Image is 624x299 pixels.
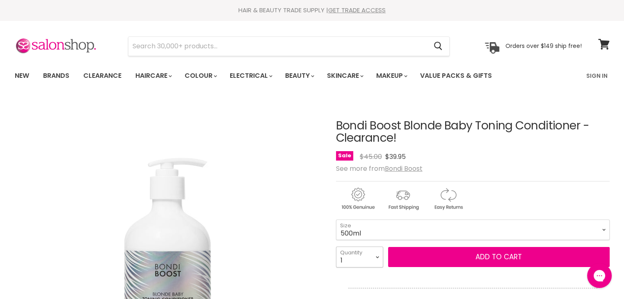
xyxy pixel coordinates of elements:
[128,36,450,56] form: Product
[9,64,540,88] ul: Main menu
[583,260,616,291] iframe: Gorgias live chat messenger
[505,42,582,50] p: Orders over $149 ship free!
[178,67,222,84] a: Colour
[427,37,449,56] button: Search
[336,151,353,161] span: Sale
[279,67,319,84] a: Beauty
[336,247,383,267] select: Quantity
[336,164,423,173] span: See more from
[385,164,423,173] a: Bondi Boost
[336,120,610,145] h1: Bondi Boost Blonde Baby Toning Conditioner - Clearance!
[128,37,427,56] input: Search
[385,152,406,161] span: $39.95
[360,152,382,161] span: $45.00
[37,67,75,84] a: Brands
[370,67,412,84] a: Makeup
[381,186,425,211] img: shipping.gif
[9,67,35,84] a: New
[224,67,277,84] a: Electrical
[336,186,379,211] img: genuine.gif
[475,252,522,262] span: Add to cart
[414,67,498,84] a: Value Packs & Gifts
[129,67,177,84] a: Haircare
[426,186,470,211] img: returns.gif
[328,6,386,14] a: GET TRADE ACCESS
[321,67,368,84] a: Skincare
[581,67,613,84] a: Sign In
[388,247,610,267] button: Add to cart
[77,67,128,84] a: Clearance
[5,64,620,88] nav: Main
[5,6,620,14] div: HAIR & BEAUTY TRADE SUPPLY |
